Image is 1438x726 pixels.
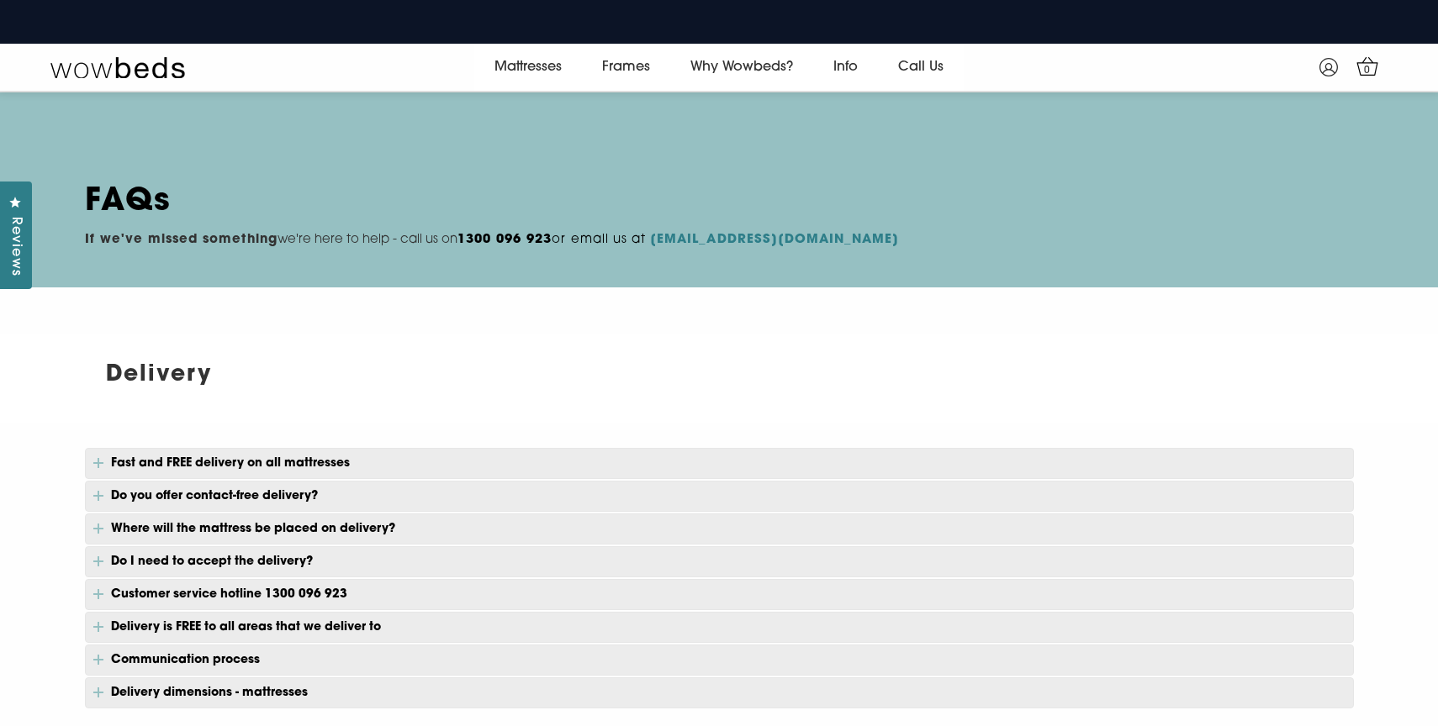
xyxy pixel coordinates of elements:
p: Fast and FREE delivery on all mattresses [85,448,1354,479]
span: 0 [1359,62,1376,79]
a: 1300 096 923 [457,234,552,246]
p: Do I need to accept the delivery? [85,546,1354,577]
a: Info [813,44,878,91]
p: Communication process [85,644,1354,676]
a: Frames [582,44,670,91]
strong: If we've missed something [85,234,278,246]
p: Customer service hotline 1300 096 923 [85,579,1354,610]
p: Delivery is FREE to all areas that we deliver to [85,612,1354,643]
a: 0 [1352,51,1382,81]
strong: Delivery [106,364,212,387]
p: Delivery dimensions - mattresses [85,677,1354,708]
strong: [EMAIL_ADDRESS][DOMAIN_NAME] [650,234,899,246]
p: Do you offer contact-free delivery? [85,481,1354,512]
a: Mattresses [474,44,582,91]
p: we're here to help - call us on [85,231,1354,250]
span: or email us at [552,234,899,246]
p: Where will the mattress be placed on delivery? [85,513,1354,544]
strong: FAQs [85,187,172,218]
span: Reviews [4,217,26,276]
img: Wow Beds Logo [50,55,185,79]
a: [EMAIL_ADDRESS][DOMAIN_NAME] [646,234,899,246]
a: Why Wowbeds? [670,44,813,91]
a: Call Us [878,44,964,91]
